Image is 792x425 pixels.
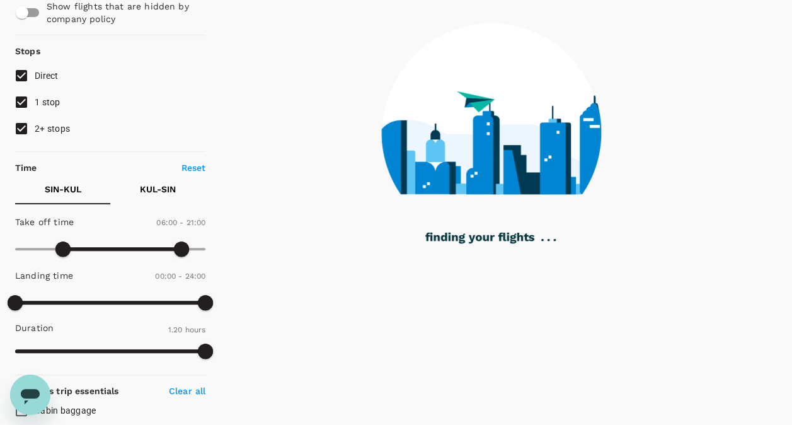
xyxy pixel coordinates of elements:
[15,386,119,396] strong: Business trip essentials
[15,46,40,56] strong: Stops
[35,405,96,416] span: Cabin baggage
[15,161,37,174] p: Time
[35,97,60,107] span: 1 stop
[168,325,206,334] span: 1.20 hours
[15,269,73,282] p: Landing time
[553,239,556,241] g: .
[15,216,74,228] p: Take off time
[35,124,70,134] span: 2+ stops
[35,71,59,81] span: Direct
[547,239,549,241] g: .
[45,183,81,195] p: SIN - KUL
[10,375,50,415] iframe: Button to launch messaging window
[15,322,54,334] p: Duration
[140,183,176,195] p: KUL - SIN
[425,233,534,244] g: finding your flights
[541,239,544,241] g: .
[169,385,205,397] p: Clear all
[156,218,205,227] span: 06:00 - 21:00
[155,272,205,281] span: 00:00 - 24:00
[181,161,206,174] p: Reset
